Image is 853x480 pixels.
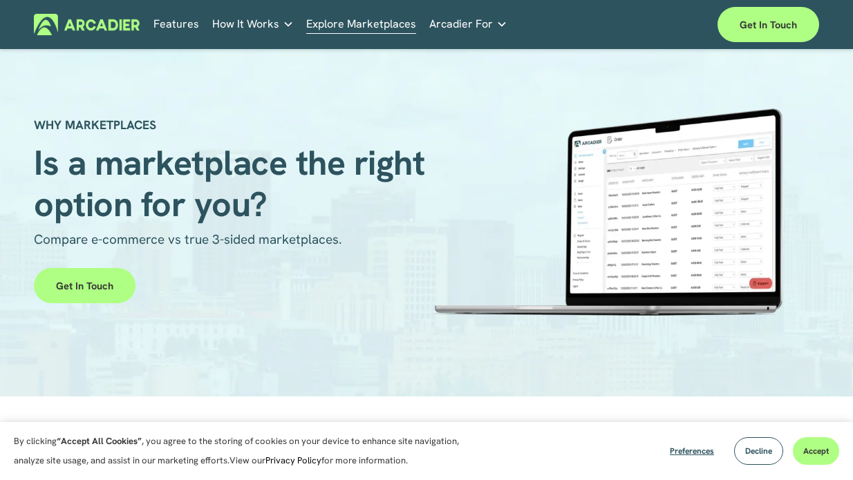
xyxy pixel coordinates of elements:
[212,15,279,34] span: How It Works
[14,432,463,470] p: By clicking , you agree to the storing of cookies on your device to enhance site navigation, anal...
[734,437,783,465] button: Decline
[34,117,156,133] strong: WHY MARKETPLACES
[34,14,140,35] img: Arcadier
[718,7,819,42] a: Get in touch
[153,14,199,35] a: Features
[34,268,135,303] a: Get in touch
[784,414,853,480] iframe: Chat Widget
[429,14,507,35] a: folder dropdown
[670,445,714,457] span: Preferences
[306,14,416,35] a: Explore Marketplaces
[57,435,142,447] strong: “Accept All Cookies”
[34,231,342,248] span: Compare e-commerce vs true 3-sided marketplaces.
[34,140,433,226] span: Is a marketplace the right option for you?
[212,14,294,35] a: folder dropdown
[659,437,724,465] button: Preferences
[745,445,772,457] span: Decline
[429,15,493,34] span: Arcadier For
[265,454,321,466] a: Privacy Policy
